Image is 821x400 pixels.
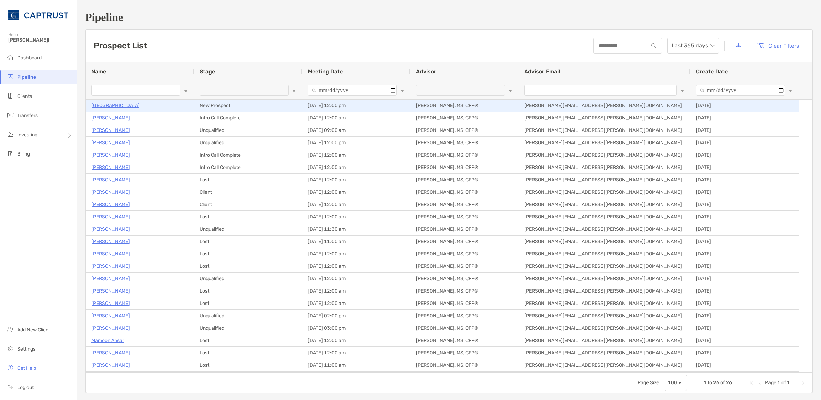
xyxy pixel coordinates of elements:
div: [PERSON_NAME][EMAIL_ADDRESS][PERSON_NAME][DOMAIN_NAME] [519,124,690,136]
div: [PERSON_NAME][EMAIL_ADDRESS][PERSON_NAME][DOMAIN_NAME] [519,137,690,149]
img: billing icon [6,149,14,158]
div: [DATE] [690,100,799,112]
div: [PERSON_NAME][EMAIL_ADDRESS][PERSON_NAME][DOMAIN_NAME] [519,149,690,161]
p: [PERSON_NAME] [91,262,130,271]
input: Meeting Date Filter Input [308,85,397,96]
div: Lost [194,334,302,346]
div: [DATE] 12:00 pm [302,100,410,112]
a: [PERSON_NAME] [91,188,130,196]
div: [PERSON_NAME], MS, CFP® [410,372,519,384]
span: 26 [713,380,719,386]
a: [PERSON_NAME] [91,250,130,258]
div: Next Page [793,380,798,386]
button: Open Filter Menu [183,88,189,93]
div: [PERSON_NAME][EMAIL_ADDRESS][PERSON_NAME][DOMAIN_NAME] [519,359,690,371]
h3: Prospect List [94,41,147,50]
input: Create Date Filter Input [696,85,785,96]
div: [PERSON_NAME], MS, CFP® [410,124,519,136]
div: [DATE] 12:00 am [302,285,410,297]
a: [PERSON_NAME] [91,126,130,135]
div: [PERSON_NAME][EMAIL_ADDRESS][PERSON_NAME][DOMAIN_NAME] [519,100,690,112]
button: Open Filter Menu [400,88,405,93]
span: Dashboard [17,55,42,61]
p: [PERSON_NAME] [91,138,130,147]
div: Lost [194,359,302,371]
div: First Page [749,380,754,386]
div: New Prospect [194,100,302,112]
img: pipeline icon [6,72,14,81]
div: [DATE] 04:00 pm [302,372,410,384]
div: [DATE] 11:00 am [302,236,410,248]
img: CAPTRUST Logo [8,3,68,27]
span: Advisor Email [524,68,560,75]
div: Page Size [665,375,687,391]
span: Transfers [17,113,38,118]
div: Unqualified [194,124,302,136]
a: Mamoon Ansar [91,336,124,345]
div: [PERSON_NAME][EMAIL_ADDRESS][PERSON_NAME][DOMAIN_NAME] [519,236,690,248]
span: 1 [704,380,707,386]
div: Lost [194,174,302,186]
a: [PERSON_NAME] [91,163,130,172]
span: Name [91,68,106,75]
div: [PERSON_NAME], MS, CFP® [410,297,519,309]
a: [PERSON_NAME] [91,274,130,283]
div: Lost [194,248,302,260]
input: Advisor Email Filter Input [524,85,677,96]
div: [PERSON_NAME][EMAIL_ADDRESS][PERSON_NAME][DOMAIN_NAME] [519,248,690,260]
a: [PERSON_NAME] [91,348,130,357]
div: [DATE] 12:00 am [302,198,410,210]
div: [DATE] 12:00 am [302,297,410,309]
span: Stage [200,68,215,75]
div: [PERSON_NAME], MS, CFP® [410,322,519,334]
button: Open Filter Menu [679,88,685,93]
div: [PERSON_NAME][EMAIL_ADDRESS][PERSON_NAME][DOMAIN_NAME] [519,223,690,235]
div: [DATE] 03:00 pm [302,322,410,334]
div: [DATE] 12:00 am [302,260,410,272]
div: [PERSON_NAME], MS, CFP® [410,347,519,359]
div: [PERSON_NAME], MS, CFP® [410,161,519,173]
button: Open Filter Menu [788,88,793,93]
img: investing icon [6,130,14,138]
div: Intro Call Complete [194,161,302,173]
div: Client [194,198,302,210]
div: [PERSON_NAME], MS, CFP® [410,273,519,285]
div: [DATE] [690,223,799,235]
div: Unqualified [194,137,302,149]
span: Meeting Date [308,68,343,75]
p: [GEOGRAPHIC_DATA] [91,101,140,110]
div: [PERSON_NAME][EMAIL_ADDRESS][PERSON_NAME][DOMAIN_NAME] [519,198,690,210]
div: [PERSON_NAME], MS, CFP® [410,186,519,198]
div: [PERSON_NAME], MS, CFP® [410,285,519,297]
div: [DATE] 12:00 am [302,149,410,161]
a: [PERSON_NAME] [91,114,130,122]
a: [PERSON_NAME] [91,324,130,332]
div: [PERSON_NAME][EMAIL_ADDRESS][PERSON_NAME][DOMAIN_NAME] [519,112,690,124]
img: add_new_client icon [6,325,14,333]
input: Name Filter Input [91,85,180,96]
div: [PERSON_NAME], MS, CFP® [410,211,519,223]
span: Last 365 days [672,38,715,53]
div: Last Page [801,380,807,386]
span: Investing [17,132,37,138]
img: input icon [651,43,656,48]
div: [DATE] [690,310,799,322]
span: 1 [777,380,780,386]
span: Create Date [696,68,728,75]
span: of [720,380,725,386]
div: [DATE] 12:00 pm [302,137,410,149]
div: [DATE] [690,174,799,186]
img: clients icon [6,92,14,100]
a: [PERSON_NAME] [91,200,130,209]
p: [PERSON_NAME] [91,287,130,295]
div: [DATE] 12:00 am [302,347,410,359]
div: [PERSON_NAME], MS, CFP® [410,112,519,124]
img: logout icon [6,383,14,391]
button: Clear Filters [752,38,804,53]
div: Previous Page [757,380,762,386]
div: Page Size: [638,380,661,386]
